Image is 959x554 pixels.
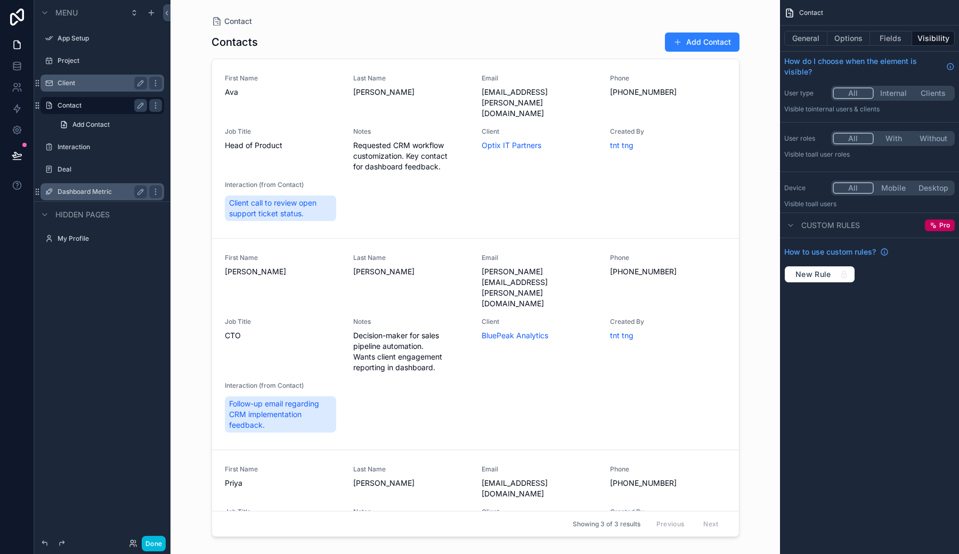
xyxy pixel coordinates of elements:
button: Without [913,133,953,144]
span: All user roles [811,150,850,158]
a: Add Contact [53,116,164,133]
span: New Rule [791,270,835,279]
button: New Rule [784,266,855,283]
button: Visibility [912,31,955,46]
label: My Profile [58,234,158,243]
span: Internal users & clients [811,105,880,113]
a: How to use custom rules? [784,247,889,257]
span: Pro [939,221,950,230]
label: User roles [784,134,827,143]
span: Hidden pages [55,209,110,220]
label: Client [58,79,143,87]
button: General [784,31,827,46]
span: Menu [55,7,78,18]
p: Visible to [784,150,955,159]
span: How to use custom rules? [784,247,876,257]
label: User type [784,89,827,97]
span: Showing 3 of 3 results [573,520,640,528]
a: How do I choose when the element is visible? [784,56,955,77]
button: All [833,182,874,194]
label: Dashboard Metric [58,188,143,196]
p: Visible to [784,105,955,113]
button: Options [827,31,870,46]
button: Clients [913,87,953,99]
label: App Setup [58,34,158,43]
button: All [833,133,874,144]
span: all users [811,200,836,208]
button: With [874,133,914,144]
button: All [833,87,874,99]
span: Custom rules [801,220,860,231]
button: Mobile [874,182,914,194]
span: How do I choose when the element is visible? [784,56,942,77]
label: Device [784,184,827,192]
p: Visible to [784,200,955,208]
label: Contact [58,101,143,110]
button: Done [142,536,166,551]
label: Interaction [58,143,158,151]
label: Deal [58,165,158,174]
span: Add Contact [72,120,110,129]
span: Contact [799,9,823,17]
button: Internal [874,87,914,99]
button: Desktop [913,182,953,194]
label: Project [58,56,158,65]
button: Fields [870,31,913,46]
